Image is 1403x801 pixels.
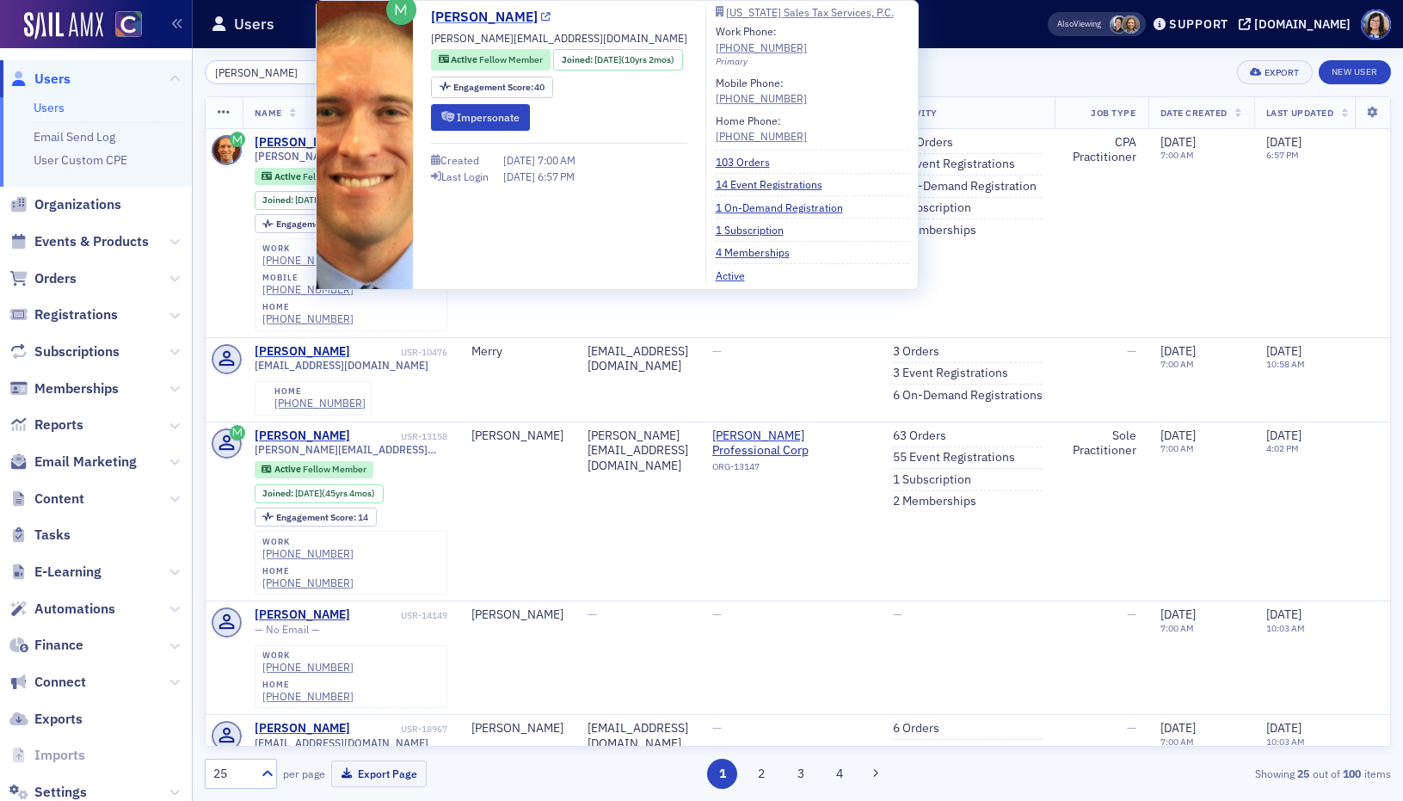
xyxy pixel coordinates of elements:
[274,463,303,475] span: Active
[262,566,354,576] div: home
[255,721,350,736] div: [PERSON_NAME]
[274,170,303,182] span: Active
[712,607,722,622] span: —
[712,720,722,736] span: —
[9,70,71,89] a: Users
[716,176,835,192] a: 14 Event Registrations
[712,428,869,459] span: Poulos Professional Corp
[1160,736,1194,748] time: 7:00 AM
[471,428,563,444] div: [PERSON_NAME]
[893,223,976,238] a: 4 Memberships
[1265,68,1300,77] div: Export
[34,129,115,145] a: Email Send Log
[34,526,71,545] span: Tasks
[1127,720,1136,736] span: —
[255,484,384,503] div: Joined: 1980-03-26 00:00:00
[34,636,83,655] span: Finance
[9,636,83,655] a: Finance
[1361,9,1391,40] span: Profile
[274,397,366,410] a: [PHONE_NUMBER]
[825,759,855,789] button: 4
[1160,358,1194,370] time: 7:00 AM
[295,488,375,499] div: (45yrs 4mos)
[9,526,71,545] a: Tasks
[716,23,807,55] div: Work Phone:
[453,81,535,93] span: Engagement Score :
[712,428,869,459] a: [PERSON_NAME] Professional Corp
[274,386,366,397] div: home
[1160,442,1194,454] time: 7:00 AM
[893,428,946,444] a: 63 Orders
[9,232,149,251] a: Events & Products
[24,12,103,40] img: SailAMX
[893,743,971,759] a: 1 Subscription
[538,169,575,183] span: 6:57 PM
[1007,766,1391,781] div: Showing out of items
[255,135,350,151] a: [PERSON_NAME]
[893,721,939,736] a: 6 Orders
[276,511,358,523] span: Engagement Score :
[716,222,797,237] a: 1 Subscription
[431,77,553,98] div: Engagement Score: 40
[893,366,1008,381] a: 3 Event Registrations
[471,607,563,623] div: [PERSON_NAME]
[262,464,366,475] a: Active Fellow Member
[262,576,354,589] div: [PHONE_NUMBER]
[588,428,688,474] div: [PERSON_NAME][EMAIL_ADDRESS][DOMAIN_NAME]
[34,710,83,729] span: Exports
[262,273,354,283] div: mobile
[9,195,121,214] a: Organizations
[262,312,354,325] a: [PHONE_NUMBER]
[276,513,368,522] div: 14
[1057,18,1101,30] span: Viewing
[716,113,807,145] div: Home Phone:
[255,344,350,360] a: [PERSON_NAME]
[1127,343,1136,359] span: —
[1266,720,1301,736] span: [DATE]
[1160,149,1194,161] time: 7:00 AM
[353,724,447,735] div: USR-18967
[255,461,374,478] div: Active: Active: Fellow Member
[503,169,538,183] span: [DATE]
[9,453,137,471] a: Email Marketing
[893,157,1015,172] a: 14 Event Registrations
[34,305,118,324] span: Registrations
[716,128,807,144] div: [PHONE_NUMBER]
[893,344,939,360] a: 3 Orders
[353,610,447,621] div: USR-14149
[893,135,953,151] a: 103 Orders
[34,342,120,361] span: Subscriptions
[9,416,83,434] a: Reports
[262,537,354,547] div: work
[303,463,366,475] span: Fellow Member
[1067,428,1136,459] div: Sole Practitioner
[34,600,115,619] span: Automations
[34,490,84,508] span: Content
[893,179,1037,194] a: 1 On-Demand Registration
[255,443,447,456] span: [PERSON_NAME][EMAIL_ADDRESS][DOMAIN_NAME]
[1127,607,1136,622] span: —
[34,70,71,89] span: Users
[255,168,374,185] div: Active: Active: Fellow Member
[451,53,479,65] span: Active
[276,218,358,230] span: Engagement Score :
[707,759,737,789] button: 1
[453,83,545,92] div: 40
[431,30,687,46] span: [PERSON_NAME][EMAIL_ADDRESS][DOMAIN_NAME]
[1160,428,1196,443] span: [DATE]
[34,232,149,251] span: Events & Products
[276,219,368,229] div: 40
[295,194,322,206] span: [DATE]
[538,153,575,167] span: 7:00 AM
[255,607,350,623] div: [PERSON_NAME]
[255,623,320,636] span: — No Email —
[1091,107,1135,119] span: Job Type
[262,254,354,267] a: [PHONE_NUMBER]
[1160,134,1196,150] span: [DATE]
[262,650,354,661] div: work
[431,104,530,131] button: Impersonate
[1266,358,1305,370] time: 10:58 AM
[262,690,354,703] a: [PHONE_NUMBER]
[503,153,538,167] span: [DATE]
